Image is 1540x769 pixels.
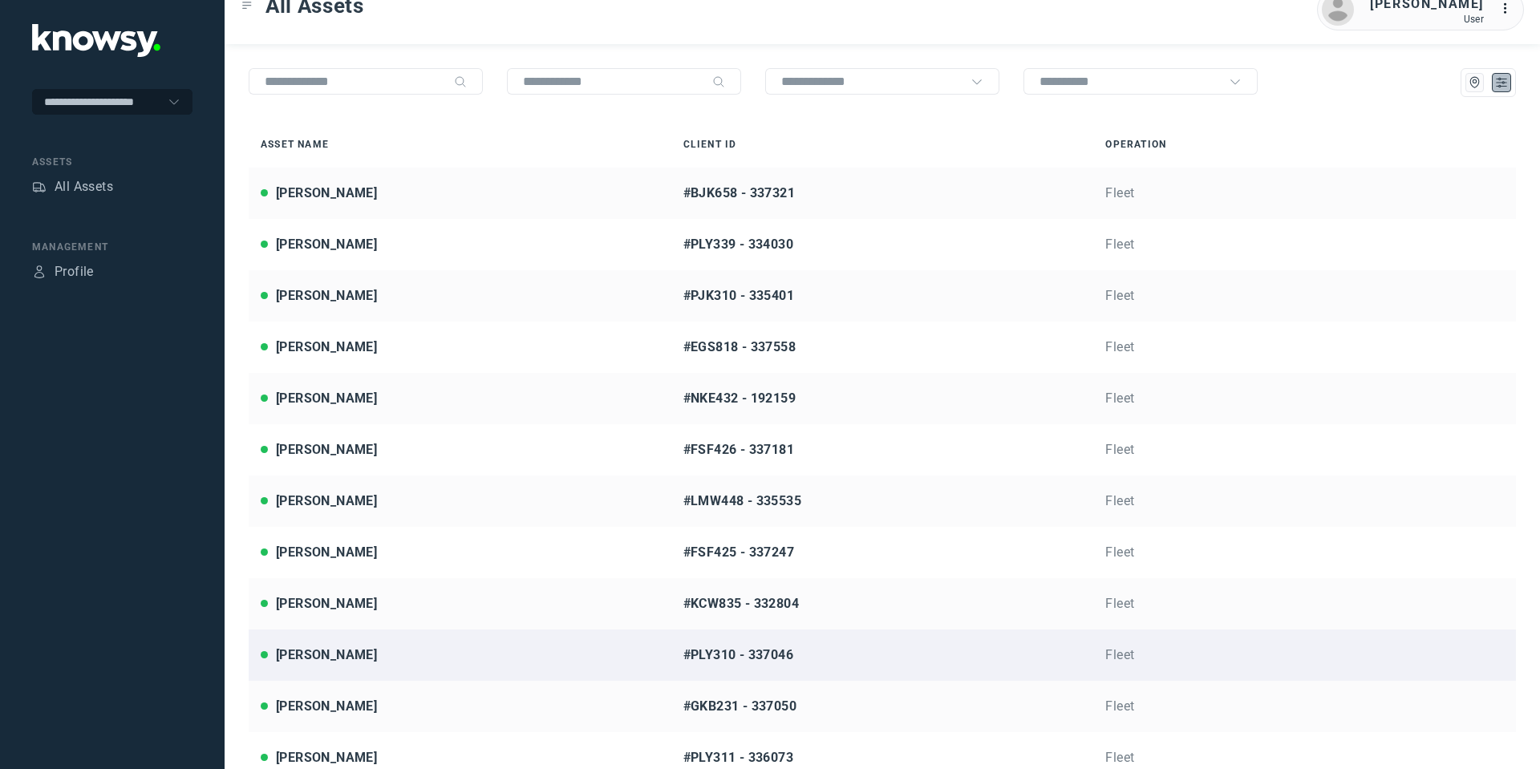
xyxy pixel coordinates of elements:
div: Management [32,240,192,254]
div: Assets [32,155,192,169]
div: Fleet [1105,646,1504,665]
div: Fleet [1105,235,1504,254]
div: Fleet [1105,697,1504,716]
div: #PLY311 - 336073 [683,748,1082,767]
div: [PERSON_NAME] [276,748,377,767]
div: Fleet [1105,389,1504,408]
div: [PERSON_NAME] [276,235,377,254]
div: [PERSON_NAME] [276,492,377,511]
div: #LMW448 - 335535 [683,492,1082,511]
div: Profile [32,265,47,279]
a: [PERSON_NAME]#EGS818 - 337558Fleet [249,322,1516,373]
div: Operation [1105,137,1504,152]
div: Fleet [1105,184,1504,203]
div: [PERSON_NAME] [276,697,377,716]
a: [PERSON_NAME]#PLY310 - 337046Fleet [249,629,1516,681]
div: #PLY339 - 334030 [683,235,1082,254]
div: #PJK310 - 335401 [683,286,1082,306]
div: #PLY310 - 337046 [683,646,1082,665]
div: Search [454,75,467,88]
div: Asset Name [261,137,659,152]
a: ProfileProfile [32,262,94,281]
div: [PERSON_NAME] [276,543,377,562]
tspan: ... [1501,2,1517,14]
div: #EGS818 - 337558 [683,338,1082,357]
div: Fleet [1105,748,1504,767]
div: Fleet [1105,543,1504,562]
a: AssetsAll Assets [32,177,113,196]
a: [PERSON_NAME]#PLY339 - 334030Fleet [249,219,1516,270]
div: #KCW835 - 332804 [683,594,1082,613]
a: [PERSON_NAME]#BJK658 - 337321Fleet [249,168,1516,219]
img: Application Logo [32,24,160,57]
div: #GKB231 - 337050 [683,697,1082,716]
div: [PERSON_NAME] [276,338,377,357]
div: Map [1468,75,1482,90]
div: [PERSON_NAME] [276,184,377,203]
a: [PERSON_NAME]#GKB231 - 337050Fleet [249,681,1516,732]
a: [PERSON_NAME]#KCW835 - 332804Fleet [249,578,1516,629]
div: List [1494,75,1509,90]
a: [PERSON_NAME]#FSF425 - 337247Fleet [249,527,1516,578]
div: [PERSON_NAME] [276,440,377,459]
div: #BJK658 - 337321 [683,184,1082,203]
div: Search [712,75,725,88]
a: [PERSON_NAME]#LMW448 - 335535Fleet [249,476,1516,527]
div: Client ID [683,137,1082,152]
div: All Assets [55,177,113,196]
div: [PERSON_NAME] [276,646,377,665]
a: [PERSON_NAME]#NKE432 - 192159Fleet [249,373,1516,424]
div: #NKE432 - 192159 [683,389,1082,408]
div: Fleet [1105,594,1504,613]
div: Fleet [1105,338,1504,357]
div: Fleet [1105,492,1504,511]
div: Profile [55,262,94,281]
div: #FSF425 - 337247 [683,543,1082,562]
div: Fleet [1105,440,1504,459]
a: [PERSON_NAME]#FSF426 - 337181Fleet [249,424,1516,476]
div: Fleet [1105,286,1504,306]
div: [PERSON_NAME] [276,286,377,306]
div: [PERSON_NAME] [276,389,377,408]
div: User [1370,14,1484,25]
div: [PERSON_NAME] [276,594,377,613]
a: [PERSON_NAME]#PJK310 - 335401Fleet [249,270,1516,322]
div: Assets [32,180,47,194]
div: #FSF426 - 337181 [683,440,1082,459]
